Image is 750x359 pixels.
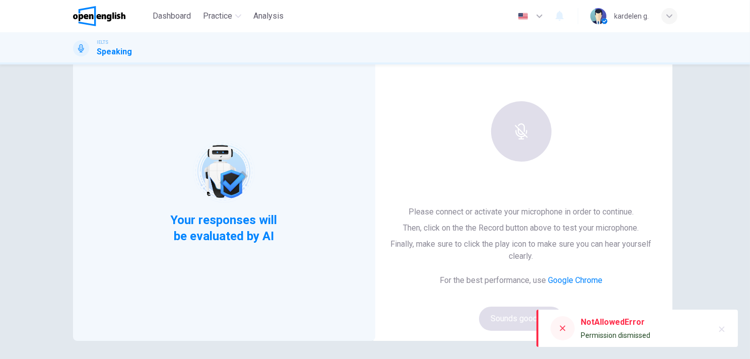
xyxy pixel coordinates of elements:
[73,6,149,26] a: OpenEnglish logo
[386,238,656,262] p: Finally, make sure to click the play icon to make sure you can hear yourself clearly.
[581,331,650,339] span: Permission dismissed
[253,10,284,22] span: Analysis
[149,7,195,25] button: Dashboard
[548,275,602,285] a: Google Chrome
[440,274,602,286] h6: For the best performance, use
[517,13,529,20] img: en
[249,7,288,25] button: Analysis
[97,46,132,58] h1: Speaking
[97,39,109,46] span: IELTS
[153,10,191,22] span: Dashboard
[590,8,606,24] img: Profile picture
[615,10,649,22] div: kardelen g.
[203,10,232,22] span: Practice
[199,7,245,25] button: Practice
[386,222,656,234] p: Then, click on the the Record button above to test your microphone.
[163,212,285,244] span: Your responses will be evaluated by AI
[581,316,650,328] div: NotAllowedError
[192,139,256,203] img: robot icon
[73,6,126,26] img: OpenEnglish logo
[386,206,656,218] p: Please connect or activate your microphone in order to continue.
